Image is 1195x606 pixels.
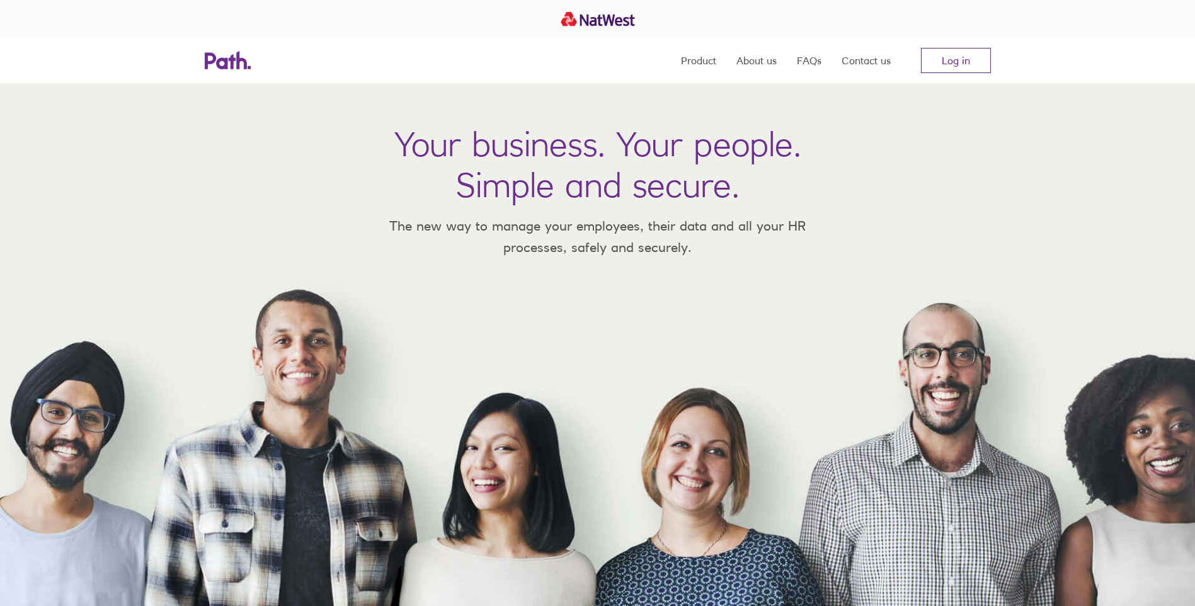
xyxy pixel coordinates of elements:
a: Product [681,38,716,83]
a: Contact us [842,38,891,83]
p: The new way to manage your employees, their data and all your HR processes, safely and securely. [371,215,825,258]
a: Log in [921,48,991,73]
h1: Your business. Your people. Simple and secure. [394,123,801,205]
a: FAQs [797,38,821,83]
a: About us [736,38,777,83]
